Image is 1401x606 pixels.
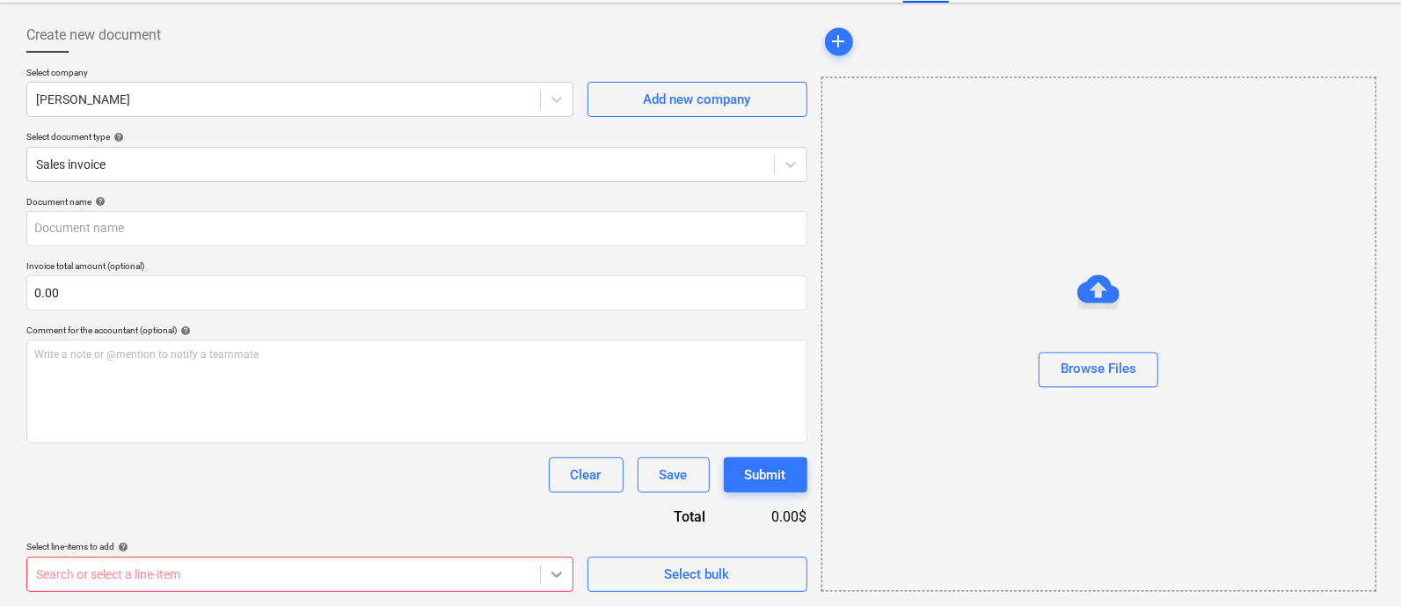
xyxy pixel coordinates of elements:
div: Select line-items to add [26,541,573,552]
span: help [177,325,191,336]
div: Widget de chat [1313,522,1401,606]
div: Browse Files [1061,358,1136,381]
div: Document name [26,196,807,208]
div: Total [579,507,733,527]
span: Create new document [26,25,161,46]
button: Select bulk [587,557,807,592]
p: Select company [26,67,573,82]
input: Invoice total amount (optional) [26,275,807,310]
button: Save [638,457,710,493]
span: help [110,132,124,142]
p: Invoice total amount (optional) [26,260,807,275]
span: help [114,542,128,552]
iframe: Chat Widget [1313,522,1401,606]
button: Submit [724,457,807,493]
input: Document name [26,211,807,246]
div: Submit [745,464,786,486]
div: Select bulk [665,563,730,586]
div: Browse Files [821,77,1377,592]
div: 0.00$ [733,507,807,527]
button: Browse Files [1039,352,1158,387]
div: Add new company [644,88,751,111]
div: Save [660,464,688,486]
div: Comment for the accountant (optional) [26,325,807,336]
span: add [828,32,850,53]
span: help [91,196,106,207]
button: Add new company [587,82,807,117]
div: Clear [571,464,602,486]
button: Clear [549,457,624,493]
div: Select document type [26,131,807,142]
